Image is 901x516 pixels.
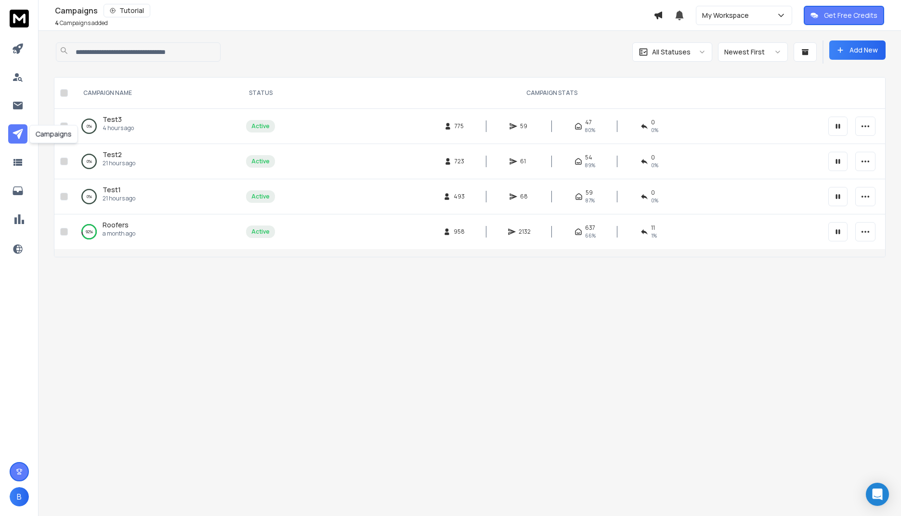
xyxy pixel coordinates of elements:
[651,224,655,232] span: 11
[87,121,92,131] p: 0 %
[585,161,595,169] span: 89 %
[103,195,135,202] p: 21 hours ago
[103,230,135,238] p: a month ago
[651,161,658,169] span: 0 %
[87,192,92,201] p: 0 %
[240,78,281,109] th: STATUS
[103,115,122,124] a: Test3
[586,197,595,204] span: 87 %
[651,197,658,204] span: 0 %
[251,193,270,200] div: Active
[455,158,464,165] span: 723
[103,185,121,194] span: Test1
[585,119,592,126] span: 47
[55,19,108,27] p: Campaigns added
[702,11,753,20] p: My Workspace
[866,483,889,506] div: Open Intercom Messenger
[652,47,691,57] p: All Statuses
[103,220,129,229] span: Roofers
[10,487,29,506] button: B
[281,78,823,109] th: CAMPAIGN STATS
[804,6,884,25] button: Get Free Credits
[585,154,592,161] span: 54
[72,144,240,179] td: 0%Test221 hours ago
[29,125,78,143] div: Campaigns
[72,179,240,214] td: 0%Test121 hours ago
[651,154,655,161] span: 0
[103,124,134,132] p: 4 hours ago
[520,193,530,200] span: 68
[251,228,270,236] div: Active
[251,122,270,130] div: Active
[585,224,595,232] span: 637
[455,122,464,130] span: 775
[87,157,92,166] p: 0 %
[520,122,530,130] span: 59
[520,158,530,165] span: 61
[55,4,653,17] div: Campaigns
[519,228,531,236] span: 2132
[103,185,121,195] a: Test1
[72,78,240,109] th: CAMPAIGN NAME
[718,42,788,62] button: Newest First
[86,227,93,237] p: 92 %
[104,4,150,17] button: Tutorial
[651,126,658,134] span: 0 %
[103,220,129,230] a: Roofers
[829,40,886,60] button: Add New
[72,214,240,250] td: 92%Roofersa month ago
[651,119,655,126] span: 0
[251,158,270,165] div: Active
[103,159,135,167] p: 21 hours ago
[72,109,240,144] td: 0%Test34 hours ago
[586,189,593,197] span: 59
[824,11,877,20] p: Get Free Credits
[103,150,122,159] a: Test2
[651,232,657,239] span: 1 %
[585,232,596,239] span: 66 %
[585,126,595,134] span: 80 %
[651,189,655,197] span: 0
[454,193,465,200] span: 493
[454,228,465,236] span: 958
[55,19,59,27] span: 4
